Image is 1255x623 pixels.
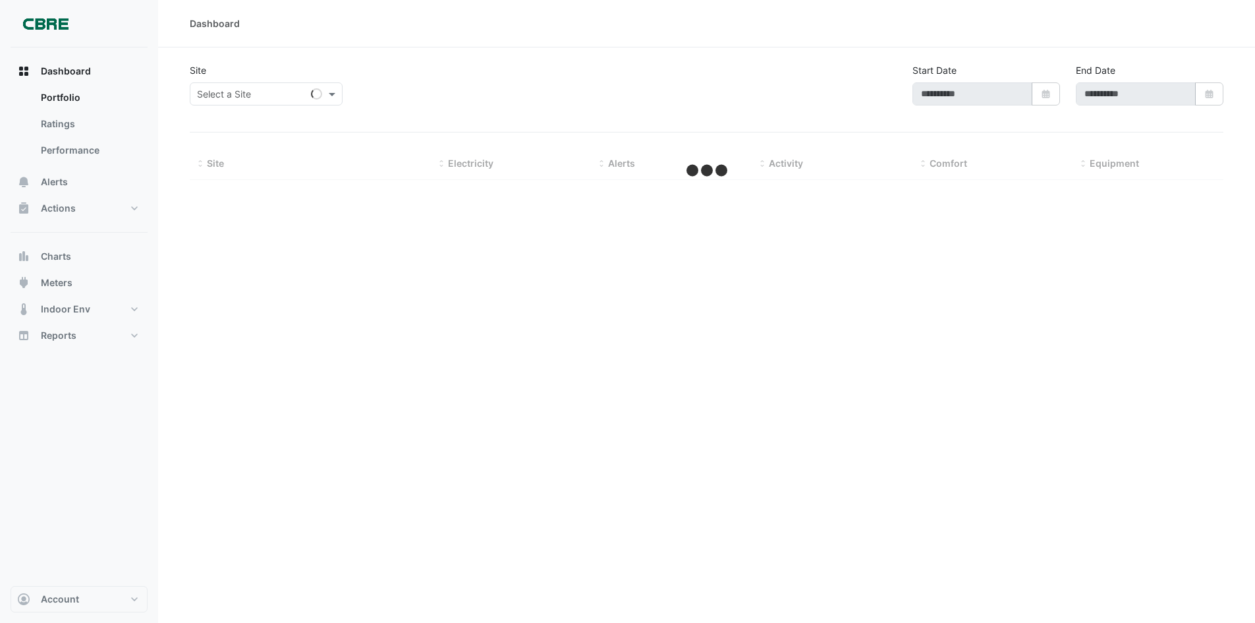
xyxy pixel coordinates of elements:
[11,243,148,270] button: Charts
[30,111,148,137] a: Ratings
[17,175,30,189] app-icon: Alerts
[30,137,148,163] a: Performance
[30,84,148,111] a: Portfolio
[11,58,148,84] button: Dashboard
[41,303,90,316] span: Indoor Env
[41,202,76,215] span: Actions
[930,158,967,169] span: Comfort
[11,169,148,195] button: Alerts
[448,158,493,169] span: Electricity
[769,158,803,169] span: Activity
[41,276,72,289] span: Meters
[11,195,148,222] button: Actions
[17,65,30,78] app-icon: Dashboard
[11,322,148,349] button: Reports
[1076,63,1115,77] label: End Date
[17,303,30,316] app-icon: Indoor Env
[912,63,957,77] label: Start Date
[608,158,635,169] span: Alerts
[190,16,240,30] div: Dashboard
[41,175,68,189] span: Alerts
[17,276,30,289] app-icon: Meters
[11,296,148,322] button: Indoor Env
[17,202,30,215] app-icon: Actions
[190,63,206,77] label: Site
[11,586,148,612] button: Account
[11,84,148,169] div: Dashboard
[17,250,30,263] app-icon: Charts
[41,65,91,78] span: Dashboard
[11,270,148,296] button: Meters
[16,11,75,37] img: Company Logo
[41,329,76,342] span: Reports
[41,250,71,263] span: Charts
[1090,158,1139,169] span: Equipment
[17,329,30,342] app-icon: Reports
[41,593,79,606] span: Account
[207,158,224,169] span: Site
